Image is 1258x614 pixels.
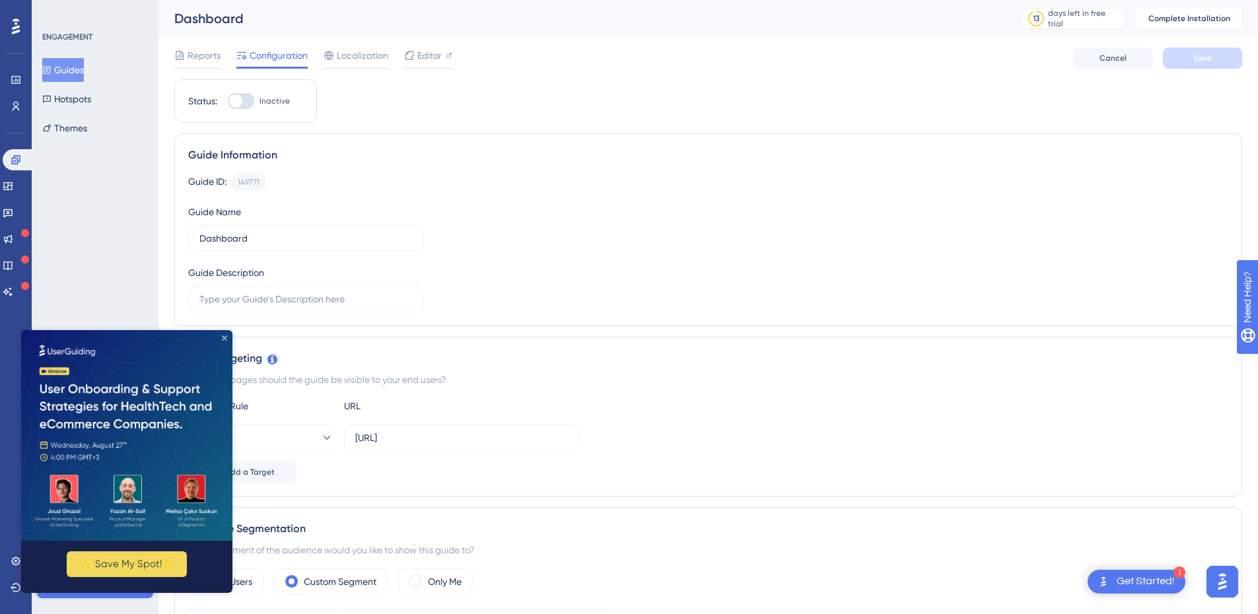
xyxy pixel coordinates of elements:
span: Editor [417,48,442,63]
span: Inactive [260,96,290,106]
div: Guide Information [188,147,1228,163]
button: Add a Target [188,461,297,483]
div: 1 [1173,566,1185,578]
div: Page Targeting [188,351,1228,366]
div: Close Preview [201,5,206,11]
div: ENGAGEMENT [42,32,92,42]
button: Save [1163,48,1242,69]
button: Cancel [1073,48,1152,69]
input: yourwebsite.com/path [355,430,568,445]
div: Which segment of the audience would you like to show this guide to? [188,542,1228,558]
div: 13 [1033,13,1039,24]
label: Only Me [428,574,462,590]
div: Choose A Rule [188,398,333,414]
span: Save [1193,53,1212,63]
button: Complete Installation [1136,8,1242,29]
div: Guide Name [188,204,241,220]
div: days left in free trial [1048,8,1121,29]
button: equals [188,425,333,451]
input: Type your Guide’s Description here [199,292,412,306]
div: Status: [188,93,217,109]
span: Complete Installation [1148,13,1230,24]
span: Localization [337,48,388,63]
div: Guide Description [188,265,264,281]
div: URL [344,398,489,414]
button: Guides [42,58,84,82]
div: Get Started! [1117,574,1175,589]
div: Guide ID: [188,174,227,191]
input: Type your Guide’s Name here [199,231,412,246]
span: Reports [188,48,221,63]
button: Themes [42,116,87,140]
label: All Users [218,574,252,590]
div: 149771 [238,177,260,188]
img: launcher-image-alternative-text [1096,574,1111,590]
span: Add a Target [225,467,275,477]
div: On which pages should the guide be visible to your end users? [188,372,1228,388]
label: Custom Segment [304,574,376,590]
div: Dashboard [174,9,987,28]
div: Audience Segmentation [188,521,1228,537]
button: ✨ Save My Spot!✨ [46,221,166,247]
span: Configuration [250,48,308,63]
button: Hotspots [42,87,91,111]
iframe: UserGuiding AI Assistant Launcher [1203,562,1242,601]
span: Cancel [1100,53,1127,63]
div: Open Get Started! checklist, remaining modules: 1 [1088,570,1185,594]
span: Need Help? [31,3,83,19]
